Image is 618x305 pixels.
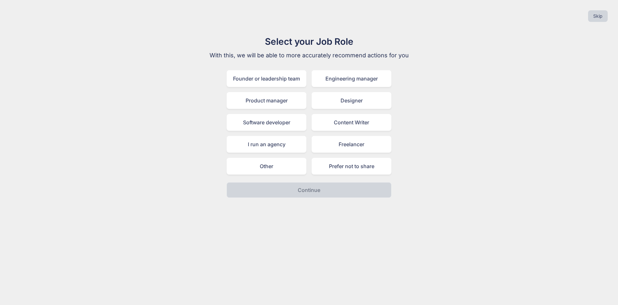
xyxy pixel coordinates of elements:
h1: Select your Job Role [201,35,417,48]
div: Software developer [227,114,306,131]
div: Prefer not to share [312,158,391,175]
div: Product manager [227,92,306,109]
button: Continue [227,182,391,198]
div: Founder or leadership team [227,70,306,87]
button: Skip [588,10,608,22]
div: Content Writer [312,114,391,131]
div: Designer [312,92,391,109]
div: Freelancer [312,136,391,153]
p: With this, we will be able to more accurately recommend actions for you [201,51,417,60]
div: I run an agency [227,136,306,153]
div: Other [227,158,306,175]
p: Continue [298,186,320,194]
div: Engineering manager [312,70,391,87]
